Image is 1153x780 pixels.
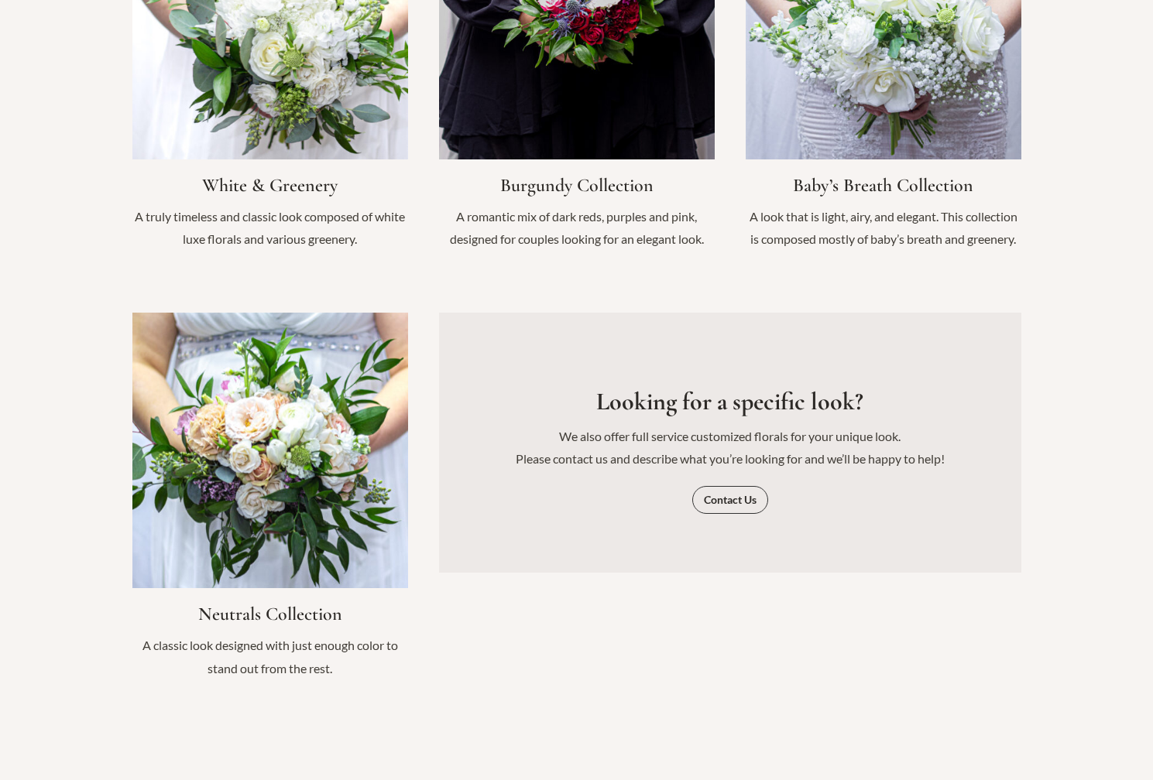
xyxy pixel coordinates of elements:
span: Contact Us [704,494,757,505]
a: Contact Us [692,486,768,514]
h3: Looking for a specific look? [470,387,990,416]
p: We also offer full service customized florals for your unique look. Please contact us and describ... [470,425,990,470]
a: Infobox Link [132,313,408,695]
